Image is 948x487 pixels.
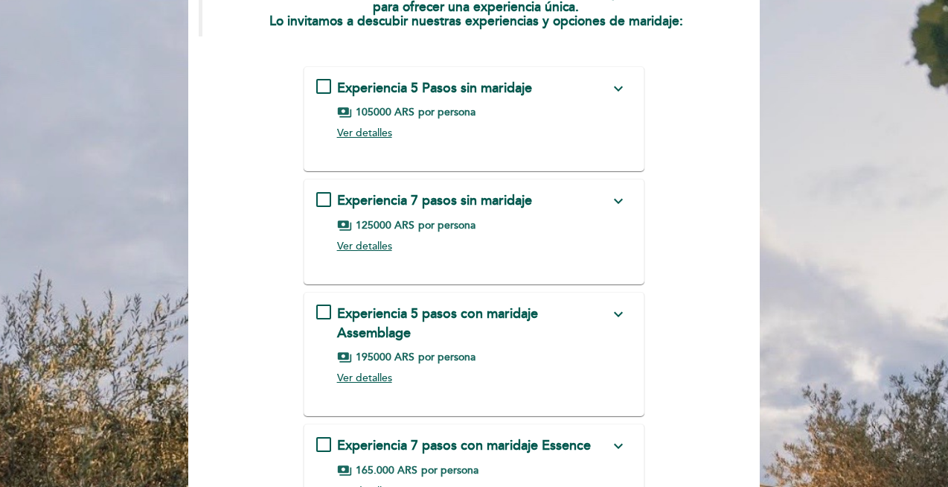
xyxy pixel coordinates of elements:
i: expand_more [609,305,627,323]
button: expand_more [605,79,632,98]
span: Experiencia 5 Pasos sin maridaje [337,80,532,96]
i: expand_more [609,192,627,210]
md-checkbox: Experiencia 5 pasos con maridaje Assemblage expand_more PASO I Inspiración francesa:Tartar de tru... [316,305,632,392]
span: 105000 ARS [356,105,414,120]
span: payments [337,218,352,233]
span: Ver detalles [337,240,392,252]
span: por persona [418,218,475,233]
span: por persona [421,463,478,478]
span: 125000 ARS [356,218,414,233]
span: 165.000 ARS [356,463,417,478]
span: por persona [418,105,475,120]
i: expand_more [609,80,627,98]
button: expand_more [605,305,632,324]
span: payments [337,350,352,365]
span: por persona [418,350,475,365]
span: Ver detalles [337,127,392,139]
span: Experiencia 7 pasos con maridaje Essence [337,437,591,453]
span: Experiencia 5 pasos con maridaje Assemblage [337,305,538,341]
button: expand_more [605,191,632,211]
md-checkbox: Experiencia 5 Pasos sin maridaje expand_more PASO I Inspiración francesa:Tartar de trucha, crujie... [316,79,632,147]
span: payments [337,463,352,478]
md-checkbox: Experiencia 7 pasos sin maridaje expand_more PASO I Inspiración francesa:Tartar de trucha, crujie... [316,191,632,260]
button: expand_more [605,436,632,456]
span: Ver detalles [337,372,392,384]
span: 195000 ARS [356,350,414,365]
span: Experiencia 7 pasos sin maridaje [337,192,532,209]
i: expand_more [609,437,627,455]
span: payments [337,105,352,120]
